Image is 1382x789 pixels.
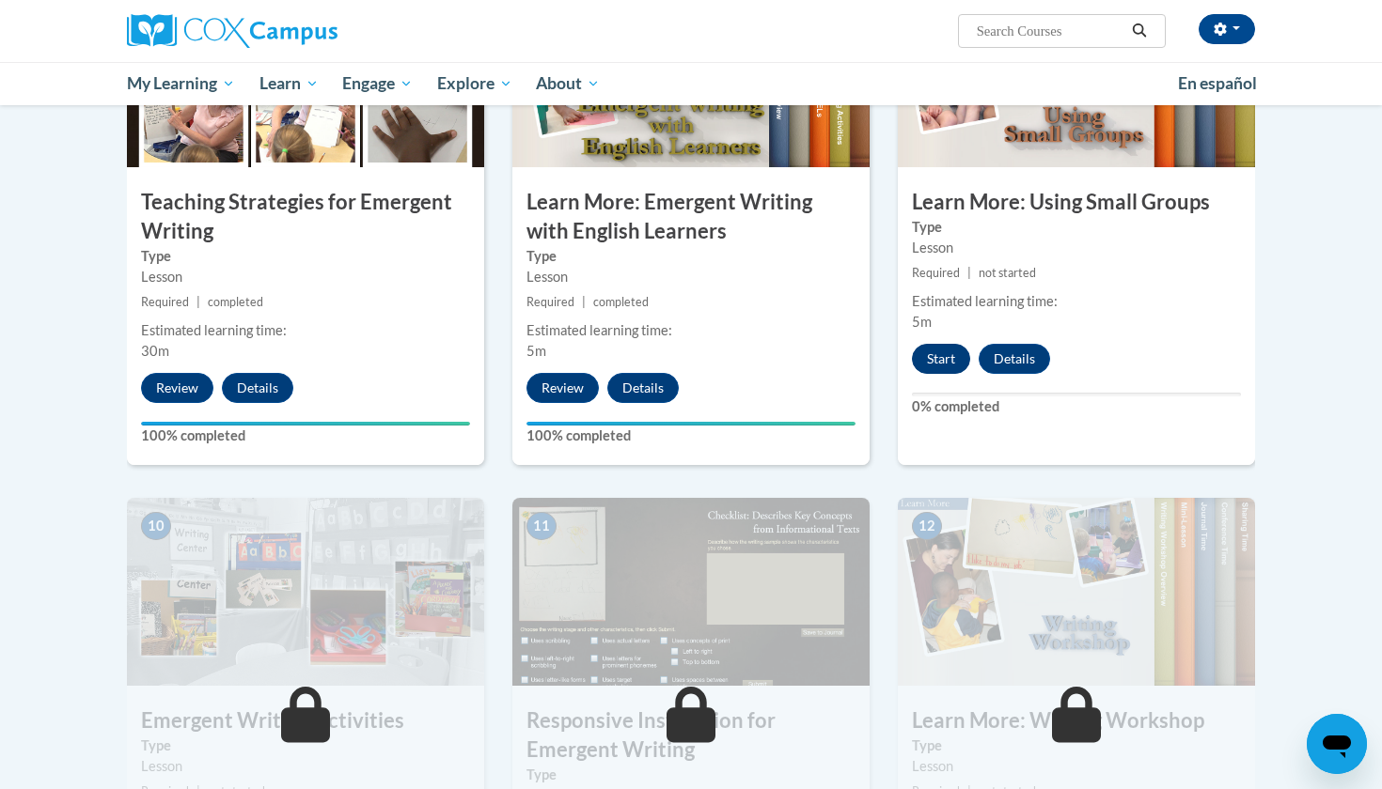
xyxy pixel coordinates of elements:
[247,62,331,105] a: Learn
[127,188,484,246] h3: Teaching Strategies for Emergent Writing
[141,295,189,309] span: Required
[127,498,484,686] img: Course Image
[127,14,338,48] img: Cox Campus
[512,498,870,686] img: Course Image
[437,72,512,95] span: Explore
[898,498,1255,686] img: Course Image
[898,188,1255,217] h3: Learn More: Using Small Groups
[141,246,470,267] label: Type
[127,706,484,735] h3: Emergent Writing Activities
[526,512,557,540] span: 11
[141,267,470,287] div: Lesson
[1307,714,1367,774] iframe: Button to launch messaging window
[425,62,525,105] a: Explore
[526,422,856,425] div: Your progress
[141,425,470,446] label: 100% completed
[141,512,171,540] span: 10
[526,425,856,446] label: 100% completed
[141,422,470,425] div: Your progress
[912,512,942,540] span: 12
[526,320,856,341] div: Estimated learning time:
[526,246,856,267] label: Type
[912,344,970,374] button: Start
[141,373,213,403] button: Review
[208,295,263,309] span: completed
[607,373,679,403] button: Details
[141,756,470,777] div: Lesson
[512,706,870,765] h3: Responsive Instruction for Emergent Writing
[99,62,1283,105] div: Main menu
[912,314,932,330] span: 5m
[912,756,1241,777] div: Lesson
[536,72,600,95] span: About
[222,373,293,403] button: Details
[526,295,574,309] span: Required
[526,267,856,287] div: Lesson
[593,295,649,309] span: completed
[141,735,470,756] label: Type
[512,188,870,246] h3: Learn More: Emergent Writing with English Learners
[898,706,1255,735] h3: Learn More: Writing Workshop
[127,72,235,95] span: My Learning
[912,217,1241,238] label: Type
[912,396,1241,417] label: 0% completed
[912,238,1241,258] div: Lesson
[342,72,413,95] span: Engage
[979,344,1050,374] button: Details
[526,765,856,785] label: Type
[912,266,960,280] span: Required
[1166,64,1269,103] a: En español
[967,266,971,280] span: |
[259,72,319,95] span: Learn
[979,266,1036,280] span: not started
[912,291,1241,312] div: Estimated learning time:
[1125,20,1154,42] button: Search
[526,343,546,359] span: 5m
[196,295,200,309] span: |
[127,14,484,48] a: Cox Campus
[582,295,586,309] span: |
[1178,73,1257,93] span: En español
[115,62,247,105] a: My Learning
[526,373,599,403] button: Review
[330,62,425,105] a: Engage
[975,20,1125,42] input: Search Courses
[141,343,169,359] span: 30m
[912,735,1241,756] label: Type
[525,62,613,105] a: About
[1199,14,1255,44] button: Account Settings
[141,320,470,341] div: Estimated learning time:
